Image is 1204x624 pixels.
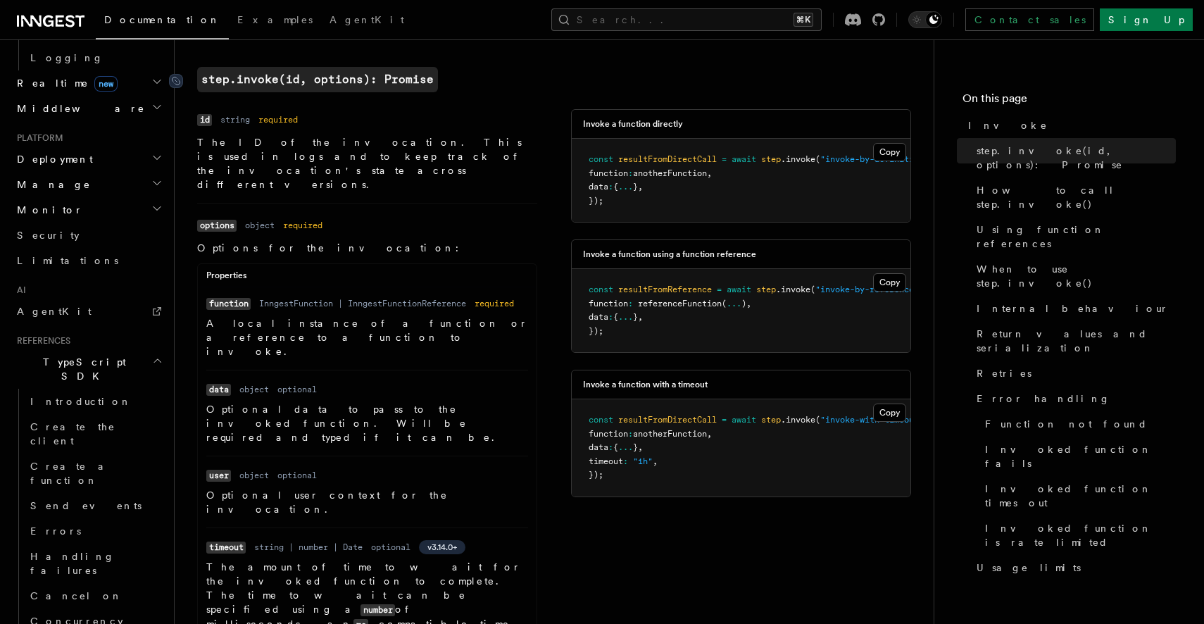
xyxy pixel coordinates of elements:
[206,384,231,396] code: data
[820,415,924,425] span: "invoke-with-timeout"
[239,470,269,481] dd: object
[11,197,165,223] button: Monitor
[589,182,608,192] span: data
[613,312,618,322] span: {
[971,256,1176,296] a: When to use step.invoke()
[971,177,1176,217] a: How to call step.invoke()
[977,144,1176,172] span: step.invoke(id, options): Promise
[589,442,608,452] span: data
[653,456,658,466] span: ,
[781,154,815,164] span: .invoke
[277,384,317,395] dd: optional
[30,421,115,447] span: Create the client
[283,220,322,231] dd: required
[11,335,70,347] span: References
[30,52,104,63] span: Logging
[206,542,246,554] code: timeout
[25,45,165,70] a: Logging
[908,11,942,28] button: Toggle dark mode
[722,154,727,164] span: =
[25,544,165,583] a: Handling failures
[94,76,118,92] span: new
[971,296,1176,321] a: Internal behaviour
[746,299,751,308] span: ,
[633,168,707,178] span: anotherFunction
[197,114,212,126] code: id
[971,138,1176,177] a: step.invoke(id, options): Promise
[25,493,165,518] a: Send events
[618,182,633,192] span: ...
[17,230,80,241] span: Security
[608,442,613,452] span: :
[971,555,1176,580] a: Usage limits
[197,220,237,232] code: options
[11,299,165,324] a: AgentKit
[96,4,229,39] a: Documentation
[25,414,165,454] a: Create the client
[11,146,165,172] button: Deployment
[722,299,727,308] span: (
[962,90,1176,113] h4: On this page
[11,96,165,121] button: Middleware
[985,417,1148,431] span: Function not found
[371,542,410,553] dd: optional
[820,154,929,164] span: "invoke-by-definition"
[971,361,1176,386] a: Retries
[613,182,618,192] span: {
[977,327,1176,355] span: Return values and serialization
[11,177,91,192] span: Manage
[277,470,317,481] dd: optional
[977,262,1176,290] span: When to use step.invoke()
[968,118,1048,132] span: Invoke
[794,13,813,27] kbd: ⌘K
[962,113,1176,138] a: Invoke
[198,270,537,287] div: Properties
[589,154,613,164] span: const
[873,143,906,161] button: Copy
[330,14,404,25] span: AgentKit
[633,312,638,322] span: }
[360,604,395,616] code: number
[25,518,165,544] a: Errors
[977,366,1031,380] span: Retries
[633,442,638,452] span: }
[977,301,1169,316] span: Internal behaviour
[977,561,1081,575] span: Usage limits
[254,542,363,553] dd: string | number | Date
[761,154,781,164] span: step
[761,415,781,425] span: step
[104,14,220,25] span: Documentation
[25,389,165,414] a: Introduction
[258,114,298,125] dd: required
[815,285,919,294] span: "invoke-by-reference"
[589,456,623,466] span: timeout
[1100,8,1193,31] a: Sign Up
[220,114,250,125] dd: string
[815,415,820,425] span: (
[259,298,466,309] dd: InngestFunction | InngestFunctionReference
[229,4,321,38] a: Examples
[583,379,708,390] h3: Invoke a function with a timeout
[623,456,628,466] span: :
[633,456,653,466] span: "1h"
[965,8,1094,31] a: Contact sales
[979,476,1176,516] a: Invoked function times out
[608,312,613,322] span: :
[589,312,608,322] span: data
[741,299,746,308] span: )
[237,14,313,25] span: Examples
[633,182,638,192] span: }
[206,470,231,482] code: user
[11,349,165,389] button: TypeScript SDK
[732,415,756,425] span: await
[11,101,145,116] span: Middleware
[30,525,81,537] span: Errors
[628,168,633,178] span: :
[979,437,1176,476] a: Invoked function fails
[25,583,165,609] a: Cancel on
[197,241,537,255] p: Options for the invocation:
[979,516,1176,555] a: Invoked function is rate limited
[11,248,165,273] a: Limitations
[17,255,118,266] span: Limitations
[583,118,683,130] h3: Invoke a function directly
